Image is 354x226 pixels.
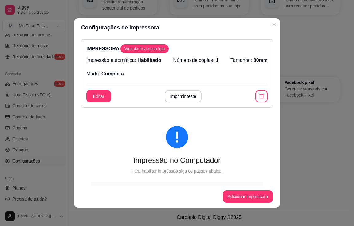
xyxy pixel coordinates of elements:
[101,71,124,76] span: Completa
[86,44,268,53] p: IMPRESSORA
[86,90,111,102] button: Editar
[86,57,161,64] p: Impressão automática:
[223,190,273,203] button: Adicionar impressora
[91,155,263,165] div: Impressão no Computador
[173,57,219,64] p: Número de cópias:
[165,90,202,102] button: Imprimir teste
[86,70,124,78] p: Modo:
[166,126,188,148] span: exclamation-circle
[137,58,161,63] span: Habilitado
[269,20,279,29] button: Close
[122,46,167,52] span: Vinculado a essa loja
[74,18,280,37] header: Configurações de impressora
[91,168,263,174] div: Para habilitar impressão siga os passos abaixo.
[254,58,268,63] span: 80mm
[216,58,218,63] span: 1
[230,57,268,64] p: Tamanho:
